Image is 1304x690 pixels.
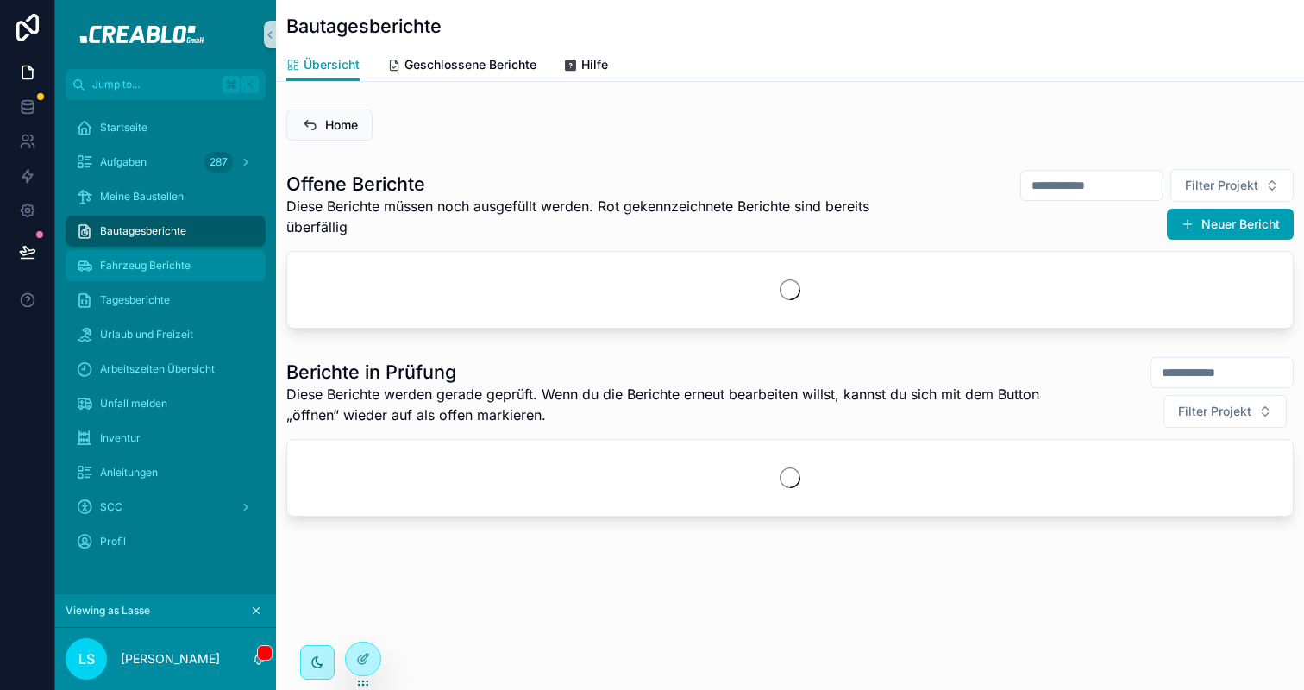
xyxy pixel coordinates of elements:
[55,100,276,580] div: scrollable content
[100,535,126,549] span: Profil
[581,56,608,73] span: Hilfe
[100,397,167,411] span: Unfall melden
[1167,209,1294,240] button: Neuer Bericht
[100,293,170,307] span: Tagesberichte
[66,319,266,350] a: Urlaub und Freizeit
[1163,395,1287,428] button: Select Button
[1178,403,1251,420] span: Filter Projekt
[100,190,184,204] span: Meine Baustellen
[66,457,266,488] a: Anleitungen
[1170,169,1294,202] button: Select Button
[1185,177,1258,194] span: Filter Projekt
[68,21,262,48] img: App logo
[243,78,257,91] span: K
[66,285,266,316] a: Tagesberichte
[404,56,536,73] span: Geschlossene Berichte
[100,431,141,445] span: Inventur
[100,466,158,480] span: Anleitungen
[66,181,266,212] a: Meine Baustellen
[100,259,191,273] span: Fahrzeug Berichte
[66,526,266,557] a: Profil
[92,78,216,91] span: Jump to...
[66,147,266,178] a: Aufgaben287
[286,110,373,141] button: Home
[66,250,266,281] a: Fahrzeug Berichte
[66,69,266,100] button: Jump to...K
[66,112,266,143] a: Startseite
[286,360,1065,384] h1: Berichte in Prüfung
[66,354,266,385] a: Arbeitszeiten Übersicht
[286,49,360,82] a: Übersicht
[286,196,897,237] span: Diese Berichte müssen noch ausgefüllt werden. Rot gekennzeichnete Berichte sind bereits überfällig
[66,388,266,419] a: Unfall melden
[286,172,897,196] h1: Offene Berichte
[564,49,608,84] a: Hilfe
[100,328,193,342] span: Urlaub und Freizeit
[286,384,1065,425] span: Diese Berichte werden gerade geprüft. Wenn du die Berichte erneut bearbeiten willst, kannst du si...
[100,500,122,514] span: SCC
[100,121,147,135] span: Startseite
[121,650,220,668] p: [PERSON_NAME]
[78,649,95,669] span: LS
[304,56,360,73] span: Übersicht
[286,14,442,38] h1: Bautagesberichte
[100,224,186,238] span: Bautagesberichte
[100,362,215,376] span: Arbeitszeiten Übersicht
[66,423,266,454] a: Inventur
[387,49,536,84] a: Geschlossene Berichte
[325,116,358,134] span: Home
[204,152,233,172] div: 287
[100,155,147,169] span: Aufgaben
[66,604,150,618] span: Viewing as Lasse
[66,216,266,247] a: Bautagesberichte
[66,492,266,523] a: SCC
